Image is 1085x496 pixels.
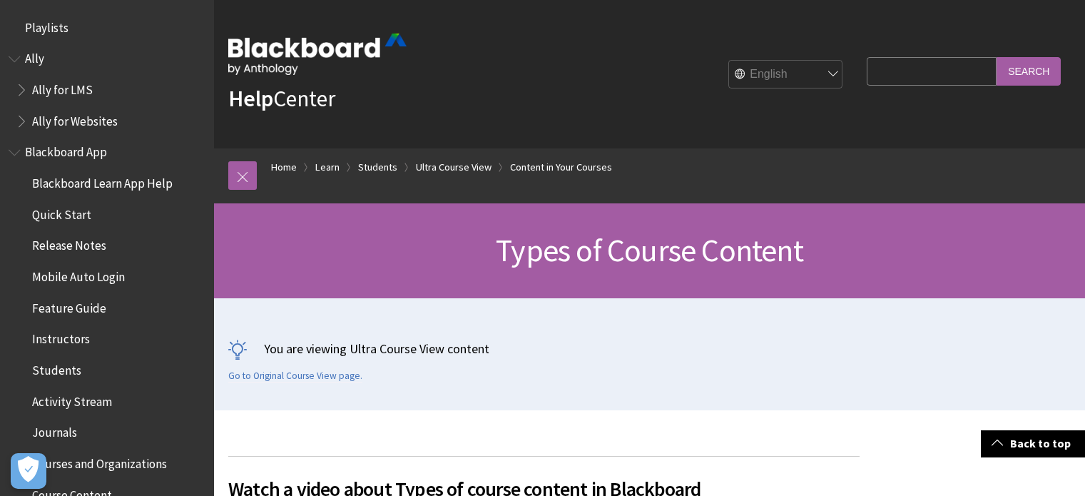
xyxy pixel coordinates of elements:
[228,84,335,113] a: HelpCenter
[981,430,1085,457] a: Back to top
[496,231,803,270] span: Types of Course Content
[11,453,46,489] button: Otwórz Preferencje
[228,370,362,383] a: Go to Original Course View page.
[25,47,44,66] span: Ally
[358,158,397,176] a: Students
[32,390,112,409] span: Activity Stream
[32,265,125,284] span: Mobile Auto Login
[32,78,93,97] span: Ally for LMS
[32,109,118,128] span: Ally for Websites
[32,328,90,347] span: Instructors
[32,234,106,253] span: Release Notes
[510,158,612,176] a: Content in Your Courses
[416,158,491,176] a: Ultra Course View
[228,84,273,113] strong: Help
[315,158,340,176] a: Learn
[32,452,167,471] span: Courses and Organizations
[32,203,91,222] span: Quick Start
[997,57,1061,85] input: Search
[271,158,297,176] a: Home
[9,16,205,40] nav: Book outline for Playlists
[25,141,107,160] span: Blackboard App
[32,296,106,315] span: Feature Guide
[9,47,205,133] nav: Book outline for Anthology Ally Help
[32,421,77,440] span: Journals
[729,61,843,89] select: Site Language Selector
[32,171,173,191] span: Blackboard Learn App Help
[228,34,407,75] img: Blackboard by Anthology
[228,340,1071,358] p: You are viewing Ultra Course View content
[25,16,68,35] span: Playlists
[32,358,81,378] span: Students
